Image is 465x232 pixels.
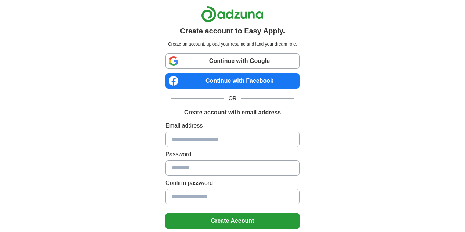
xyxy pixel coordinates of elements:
button: Create Account [165,213,300,229]
label: Password [165,150,300,159]
h1: Create account with email address [184,108,281,117]
a: Continue with Google [165,53,300,69]
label: Confirm password [165,179,300,188]
img: Adzuna logo [201,6,264,22]
label: Email address [165,121,300,130]
h1: Create account to Easy Apply. [180,25,285,36]
span: OR [224,94,241,102]
p: Create an account, upload your resume and land your dream role. [167,41,298,47]
a: Continue with Facebook [165,73,300,89]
